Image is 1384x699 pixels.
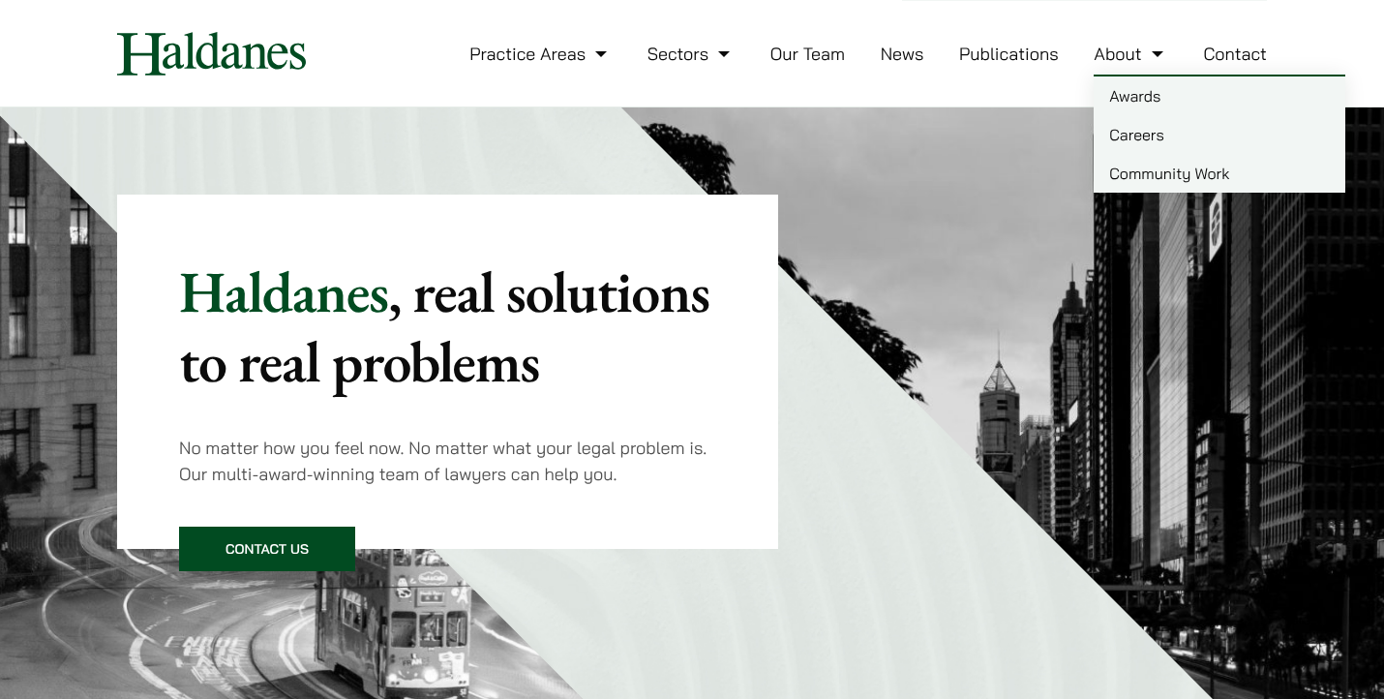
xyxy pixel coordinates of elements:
[881,43,924,65] a: News
[1094,154,1345,193] a: Community Work
[469,43,612,65] a: Practice Areas
[117,32,306,76] img: Logo of Haldanes
[179,527,355,571] a: Contact Us
[770,43,845,65] a: Our Team
[179,435,716,487] p: No matter how you feel now. No matter what your legal problem is. Our multi-award-winning team of...
[1094,115,1345,154] a: Careers
[1094,76,1345,115] a: Awards
[179,254,709,399] mark: , real solutions to real problems
[1203,43,1267,65] a: Contact
[959,43,1059,65] a: Publications
[179,257,716,396] p: Haldanes
[647,43,735,65] a: Sectors
[1094,43,1167,65] a: About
